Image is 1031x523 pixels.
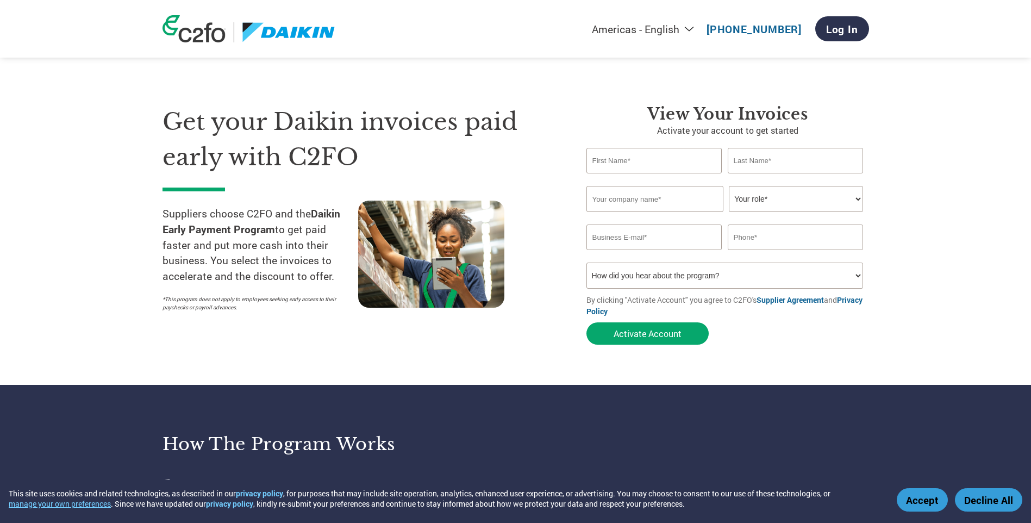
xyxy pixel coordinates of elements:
[586,186,723,212] input: Your company name*
[728,148,864,173] input: Last Name*
[707,22,802,36] a: [PHONE_NUMBER]
[163,104,554,175] h1: Get your Daikin invoices paid early with C2FO
[163,206,358,284] p: Suppliers choose C2FO and the to get paid faster and put more cash into their business. You selec...
[9,499,111,509] button: manage your own preferences
[728,251,864,258] div: Inavlid Phone Number
[163,295,347,312] p: *This program does not apply to employees seeking early access to their paychecks or payroll adva...
[586,322,709,345] button: Activate Account
[729,186,863,212] select: Title/Role
[586,294,869,317] p: By clicking "Activate Account" you agree to C2FO's and
[815,16,869,41] a: Log In
[728,175,864,182] div: Invalid last name or last name is too long
[9,488,881,509] div: This site uses cookies and related technologies, as described in our , for purposes that may incl...
[163,15,226,42] img: c2fo logo
[358,201,504,308] img: supply chain worker
[757,295,824,305] a: Supplier Agreement
[236,488,283,499] a: privacy policy
[586,251,722,258] div: Inavlid Email Address
[242,22,336,42] img: Daikin
[163,433,502,455] h3: How the program works
[586,225,722,250] input: Invalid Email format
[728,225,864,250] input: Phone*
[206,499,253,509] a: privacy policy
[586,175,722,182] div: Invalid first name or first name is too long
[586,213,864,220] div: Invalid company name or company name is too long
[955,488,1022,512] button: Decline All
[586,148,722,173] input: First Name*
[586,104,869,124] h3: View Your Invoices
[897,488,948,512] button: Accept
[163,207,340,236] strong: Daikin Early Payment Program
[586,124,869,137] p: Activate your account to get started
[184,476,456,490] h4: Sign up for free
[586,295,863,316] a: Privacy Policy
